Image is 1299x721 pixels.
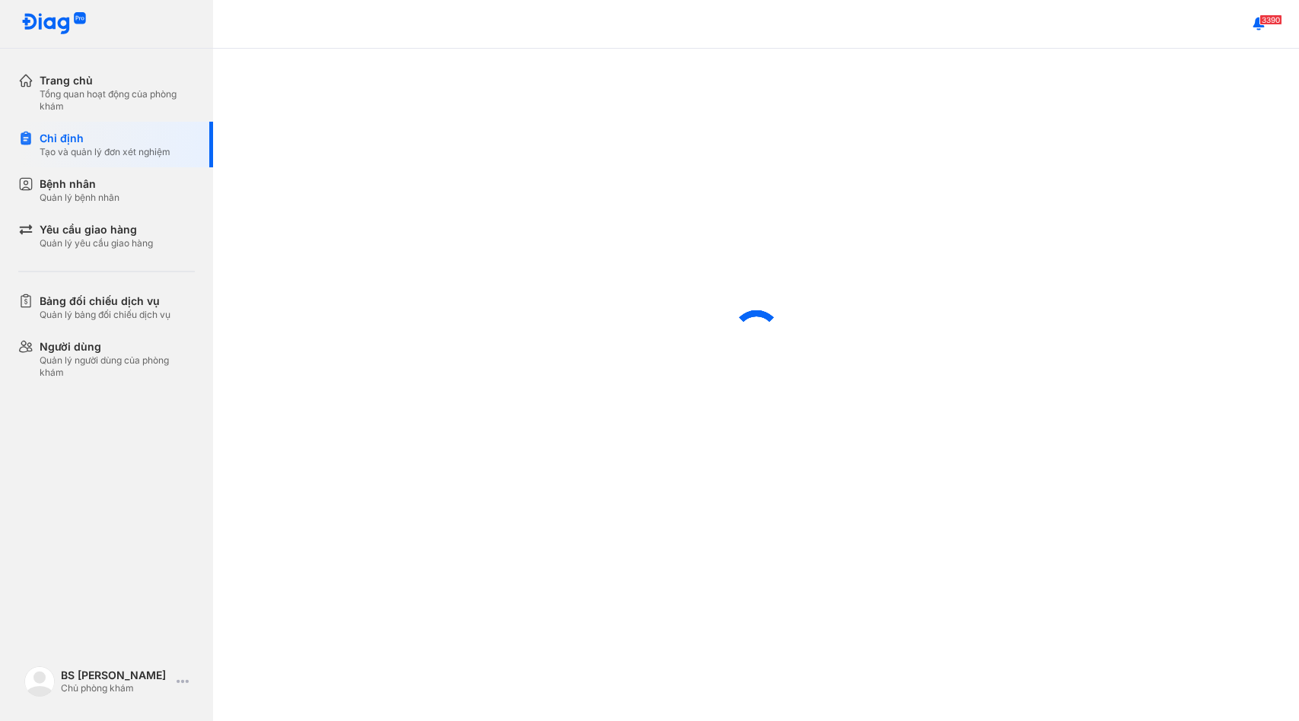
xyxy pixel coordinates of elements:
div: Quản lý bảng đối chiếu dịch vụ [40,309,170,321]
div: Trang chủ [40,73,195,88]
div: Quản lý người dùng của phòng khám [40,354,195,379]
div: Tổng quan hoạt động của phòng khám [40,88,195,113]
img: logo [24,666,55,697]
img: logo [21,12,87,36]
div: Người dùng [40,339,195,354]
div: Quản lý bệnh nhân [40,192,119,204]
div: Bệnh nhân [40,176,119,192]
div: Bảng đối chiếu dịch vụ [40,294,170,309]
div: Tạo và quản lý đơn xét nghiệm [40,146,170,158]
span: 3390 [1259,14,1282,25]
div: Yêu cầu giao hàng [40,222,153,237]
div: Quản lý yêu cầu giao hàng [40,237,153,249]
div: Chỉ định [40,131,170,146]
div: Chủ phòng khám [61,682,170,694]
div: BS [PERSON_NAME] [61,669,170,682]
